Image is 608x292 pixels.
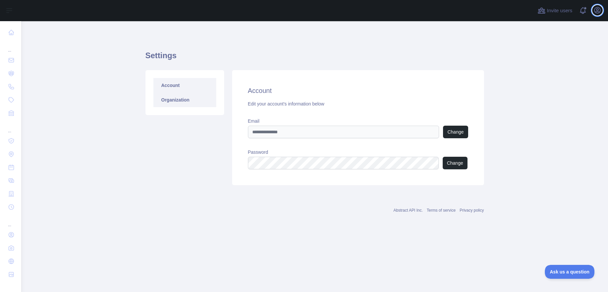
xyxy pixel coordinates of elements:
[547,7,572,15] span: Invite users
[5,120,16,134] div: ...
[5,214,16,228] div: ...
[145,50,484,66] h1: Settings
[545,265,595,279] iframe: Toggle Customer Support
[460,208,484,213] a: Privacy policy
[5,40,16,53] div: ...
[536,5,574,16] button: Invite users
[393,208,423,213] a: Abstract API Inc.
[248,86,468,95] h2: Account
[443,157,467,169] button: Change
[248,118,468,124] label: Email
[427,208,456,213] a: Terms of service
[248,149,468,155] label: Password
[153,78,216,93] a: Account
[153,93,216,107] a: Organization
[443,126,468,138] button: Change
[248,101,468,107] div: Edit your account's information below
